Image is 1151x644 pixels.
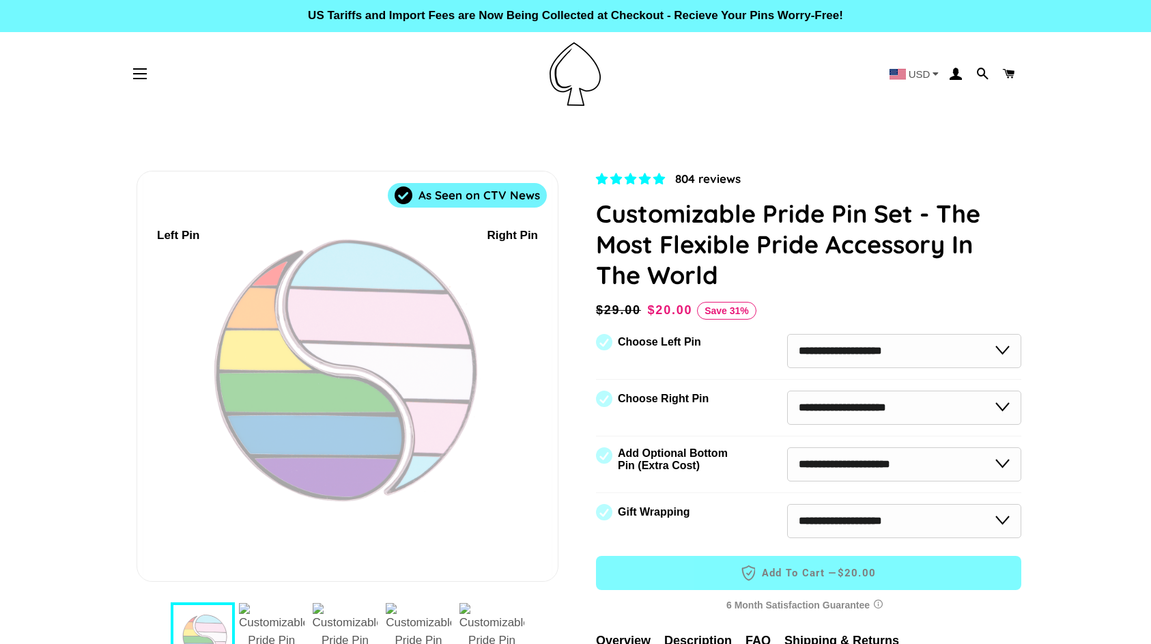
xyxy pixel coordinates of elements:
[675,171,741,186] span: 804 reviews
[618,336,701,348] label: Choose Left Pin
[596,198,1021,290] h1: Customizable Pride Pin Set - The Most Flexible Pride Accessory In The World
[697,302,756,320] span: Save 31%
[618,393,709,405] label: Choose Right Pin
[618,447,733,472] label: Add Optional Bottom Pin (Extra Cost)
[596,300,644,320] span: $29.00
[618,506,690,518] label: Gift Wrapping
[550,42,601,106] img: Pin-Ace
[137,171,558,581] div: 1 / 7
[487,227,538,245] div: Right Pin
[648,303,693,317] span: $20.00
[838,565,877,580] span: $20.00
[616,564,1001,582] span: Add to Cart —
[596,556,1021,590] button: Add to Cart —$20.00
[909,69,930,79] span: USD
[596,173,668,186] span: 4.83 stars
[596,593,1021,618] div: 6 Month Satisfaction Guarantee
